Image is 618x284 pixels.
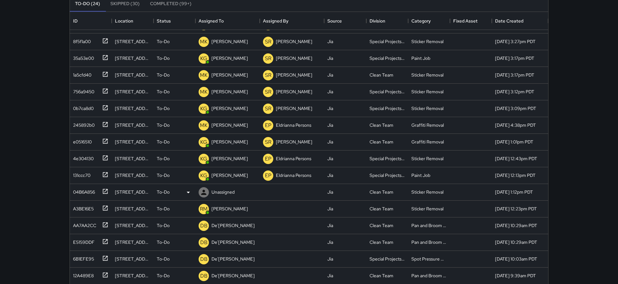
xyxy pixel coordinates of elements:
[276,172,311,179] p: Eldrianna Persons
[370,256,405,262] div: Special Projects Team
[495,12,523,30] div: Date Created
[411,122,444,128] div: Graffiti Removal
[157,38,170,45] p: To-Do
[324,12,366,30] div: Source
[370,172,405,179] div: Special Projects Team
[411,139,444,145] div: Graffiti Removal
[70,136,92,145] div: e0516510
[495,55,534,61] div: 8/6/2025, 3:17pm PDT
[411,206,444,212] div: Sticker Removal
[157,88,170,95] p: To-Do
[70,86,94,95] div: 756a9450
[200,255,208,263] p: DB
[115,55,150,61] div: 611 Washington Street
[70,119,95,128] div: 245892b0
[495,172,536,179] div: 8/4/2025, 12:13pm PDT
[327,189,333,195] div: Jia
[211,88,248,95] p: [PERSON_NAME]
[115,12,133,30] div: Location
[411,88,444,95] div: Sticker Removal
[276,105,312,112] p: [PERSON_NAME]
[495,155,537,162] div: 8/4/2025, 12:43pm PDT
[70,220,96,229] div: AA7AA2CC
[157,272,170,279] p: To-Do
[492,12,548,30] div: Date Created
[115,189,150,195] div: 44 Montgomery Street
[200,239,208,246] p: DB
[495,88,534,95] div: 8/6/2025, 3:12pm PDT
[115,155,150,162] div: 265 Sacramento Street
[265,172,271,179] p: EP
[327,139,333,145] div: Jia
[327,222,333,229] div: Jia
[200,88,208,96] p: MK
[112,12,154,30] div: Location
[265,138,271,146] p: SR
[200,71,208,79] p: MK
[327,88,333,95] div: Jia
[370,139,393,145] div: Clean Team
[370,155,405,162] div: Special Projects Team
[70,69,91,78] div: 1a5cfd40
[211,155,248,162] p: [PERSON_NAME]
[200,155,207,163] p: KG
[327,239,333,245] div: Jia
[157,139,170,145] p: To-Do
[211,206,248,212] p: [PERSON_NAME]
[370,206,393,212] div: Clean Team
[411,172,430,179] div: Paint Job
[265,122,271,129] p: EP
[157,12,171,30] div: Status
[411,38,444,45] div: Sticker Removal
[327,72,333,78] div: Jia
[115,206,150,212] div: 217 Montgomery Street
[495,38,536,45] div: 8/6/2025, 3:27pm PDT
[327,172,333,179] div: Jia
[211,55,248,61] p: [PERSON_NAME]
[115,38,150,45] div: 850 Montgomery Street
[211,189,235,195] p: Unassigned
[115,239,150,245] div: 498 Jackson Street
[70,236,95,245] div: E5159DDF
[157,172,170,179] p: To-Do
[276,72,312,78] p: [PERSON_NAME]
[370,88,405,95] div: Special Projects Team
[327,105,333,112] div: Jia
[211,222,255,229] p: De'[PERSON_NAME]
[115,172,150,179] div: 1160 Sacramento Street
[370,38,405,45] div: Special Projects Team
[327,206,333,212] div: Jia
[495,72,534,78] div: 8/6/2025, 3:17pm PDT
[115,105,150,112] div: 600 California Street
[495,272,536,279] div: 7/22/2025, 9:39am PDT
[327,155,333,162] div: Jia
[70,169,90,179] div: 131ccc70
[411,222,447,229] div: Pan and Broom Block Faces
[411,155,444,162] div: Sticker Removal
[411,55,430,61] div: Paint Job
[411,239,447,245] div: Pan and Broom Block Faces
[495,256,537,262] div: 7/22/2025, 10:03am PDT
[200,105,207,113] p: KG
[411,189,444,195] div: Sticker Removal
[366,12,408,30] div: Division
[276,88,312,95] p: [PERSON_NAME]
[211,139,248,145] p: [PERSON_NAME]
[200,172,207,179] p: KG
[276,155,311,162] p: Eldrianna Persons
[370,122,393,128] div: Clean Team
[115,139,150,145] div: 420 Montgomery Street
[495,206,537,212] div: 7/30/2025, 12:23pm PDT
[411,105,444,112] div: Sticker Removal
[327,122,333,128] div: Jia
[157,189,170,195] p: To-Do
[370,222,393,229] div: Clean Team
[453,12,478,30] div: Fixed Asset
[200,222,208,230] p: DB
[411,12,431,30] div: Category
[200,205,208,213] p: RM
[327,272,333,279] div: Jia
[157,256,170,262] p: To-Do
[157,105,170,112] p: To-Do
[154,12,195,30] div: Status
